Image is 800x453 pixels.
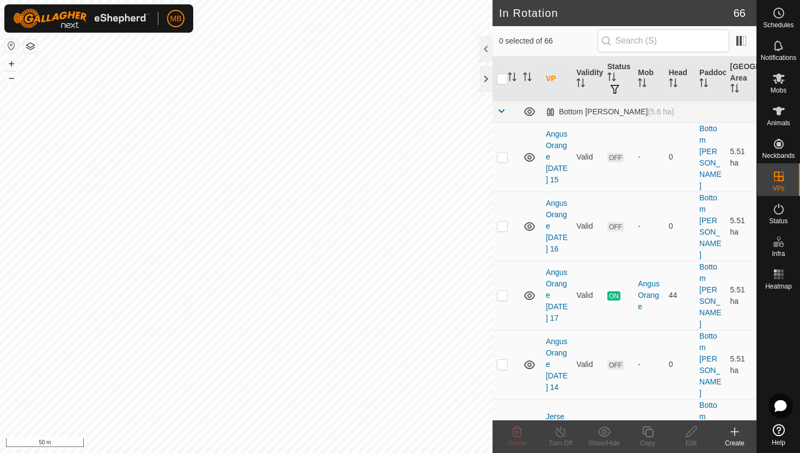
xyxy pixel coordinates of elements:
[5,71,18,84] button: –
[664,261,695,330] td: 44
[546,107,674,117] div: Bottom [PERSON_NAME]
[638,151,660,163] div: -
[546,199,568,253] a: Angus Orange [DATE] 16
[726,57,756,101] th: [GEOGRAPHIC_DATA] Area
[203,439,244,449] a: Privacy Policy
[607,291,620,301] span: ON
[572,192,602,261] td: Valid
[769,218,787,224] span: Status
[664,192,695,261] td: 0
[772,185,784,192] span: VPs
[5,57,18,70] button: +
[713,438,756,448] div: Create
[664,57,695,101] th: Head
[638,278,660,313] div: Angus Orange
[508,74,516,83] p-sorticon: Activate to sort
[626,438,669,448] div: Copy
[541,57,572,101] th: VP
[499,7,734,20] h2: In Rotation
[767,120,790,126] span: Animals
[726,123,756,192] td: 5.51 ha
[582,438,626,448] div: Show/Hide
[695,57,725,101] th: Paddock
[24,40,37,53] button: Map Layers
[669,438,713,448] div: Edit
[699,262,721,328] a: Bottom [PERSON_NAME]
[772,439,785,446] span: Help
[669,80,678,89] p-sorticon: Activate to sort
[572,330,602,399] td: Valid
[734,5,746,21] span: 66
[523,74,532,83] p-sorticon: Activate to sort
[765,283,792,290] span: Heatmap
[170,13,182,25] span: MB
[638,80,647,89] p-sorticon: Activate to sort
[771,87,786,94] span: Mobs
[726,192,756,261] td: 5.51 ha
[539,438,582,448] div: Turn Off
[699,332,721,397] a: Bottom [PERSON_NAME]
[572,261,602,330] td: Valid
[638,359,660,370] div: -
[576,80,585,89] p-sorticon: Activate to sort
[546,337,568,391] a: Angus Orange [DATE] 14
[607,153,624,162] span: OFF
[607,74,616,83] p-sorticon: Activate to sort
[638,221,660,232] div: -
[762,152,795,159] span: Neckbands
[648,107,674,116] span: (5.6 ha)
[598,29,729,52] input: Search (S)
[699,124,721,190] a: Bottom [PERSON_NAME]
[5,39,18,52] button: Reset Map
[546,130,568,184] a: Angus Orange [DATE] 15
[572,123,602,192] td: Valid
[761,54,796,61] span: Notifications
[499,35,598,47] span: 0 selected of 66
[757,420,800,450] a: Help
[699,80,708,89] p-sorticon: Activate to sort
[508,439,527,447] span: Delete
[699,193,721,259] a: Bottom [PERSON_NAME]
[772,250,785,257] span: Infra
[763,22,793,28] span: Schedules
[664,123,695,192] td: 0
[633,57,664,101] th: Mob
[603,57,633,101] th: Status
[257,439,289,449] a: Contact Us
[607,222,624,231] span: OFF
[726,330,756,399] td: 5.51 ha
[730,85,739,94] p-sorticon: Activate to sort
[607,360,624,370] span: OFF
[572,57,602,101] th: Validity
[664,330,695,399] td: 0
[726,261,756,330] td: 5.51 ha
[546,268,568,322] a: Angus Orange [DATE] 17
[13,9,149,28] img: Gallagher Logo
